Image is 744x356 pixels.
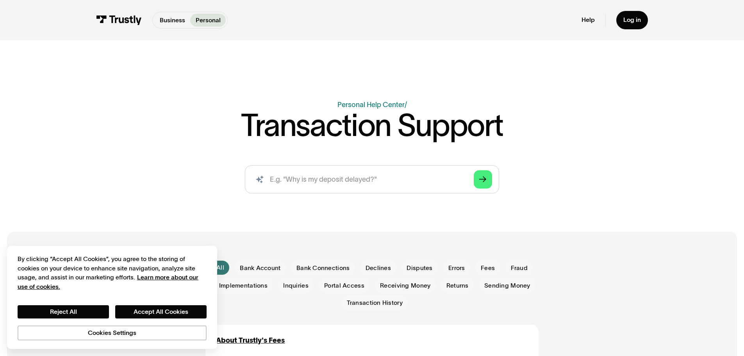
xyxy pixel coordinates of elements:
a: Log in [616,11,648,29]
span: Declines [366,264,391,272]
span: Disputes [407,264,432,272]
p: Personal [196,16,221,25]
span: Fraud [511,264,528,272]
div: Privacy [18,254,207,340]
a: Personal [190,14,226,27]
span: Implementations [219,281,268,290]
span: Bank Account [240,264,280,272]
form: Search [245,165,499,193]
span: Errors [448,264,465,272]
div: Log in [623,16,641,24]
input: search [245,165,499,193]
span: Bank Connections [296,264,350,272]
span: Sending Money [484,281,530,290]
a: Help [582,16,595,24]
form: Email Form [205,260,538,311]
a: All [211,261,230,275]
span: Inquiries [283,281,309,290]
button: Reject All [18,305,109,318]
span: Receiving Money [380,281,430,290]
div: Cookie banner [7,246,217,349]
a: Personal Help Center [337,101,405,109]
div: By clicking “Accept All Cookies”, you agree to the storing of cookies on your device to enhance s... [18,254,207,291]
a: Business [154,14,190,27]
a: About Trustly's Fees [216,335,285,346]
h1: Transaction Support [241,110,503,141]
button: Accept All Cookies [115,305,207,318]
aside: Language selected: English (United States) [8,343,47,353]
span: Fees [481,264,495,272]
span: Transaction History [347,299,403,307]
div: All [216,263,224,272]
ul: Language list [16,343,47,353]
button: Cookies Settings [18,326,207,340]
div: / [405,101,407,109]
p: Business [160,16,185,25]
span: Portal Access [324,281,364,290]
span: Returns [446,281,469,290]
img: Trustly Logo [96,15,142,25]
